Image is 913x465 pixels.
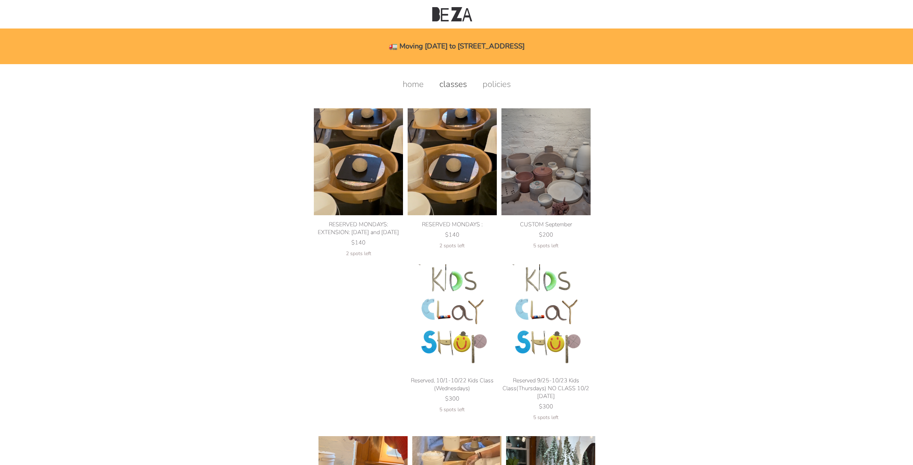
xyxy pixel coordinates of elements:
div: Reserved 9/25-10/23 Kids Class(Thursdays) NO CLASS 10/2 [DATE] [501,377,591,400]
a: RESERVED MONDAYS: EXTENSION: August 18 and 25 product photo RESERVED MONDAYS: EXTENSION: [DATE] a... [314,159,403,257]
a: Reserved, 10/1-10/22 Kids Class (Wednesdays) product photo Reserved, 10/1-10/22 Kids Class (Wedne... [408,315,497,413]
div: 2 spots left [408,242,497,249]
div: $200 [501,231,591,239]
div: Reserved, 10/1-10/22 Kids Class (Wednesdays) [408,377,497,392]
img: Reserved 9/25-10/23 Kids Class(Thursdays) NO CLASS 10/2 YOM KIPPUR product photo [501,264,591,371]
img: CUSTOM September product photo [501,108,591,215]
div: 2 spots left [314,250,403,257]
img: RESERVED MONDAYS: EXTENSION: August 18 and 25 product photo [314,108,403,215]
div: 5 spots left [501,414,591,421]
a: Reserved 9/25-10/23 Kids Class(Thursdays) NO CLASS 10/2 YOM KIPPUR product photo Reserved 9/25-10... [501,315,591,421]
div: RESERVED MONDAYS : [408,221,497,228]
div: $300 [408,395,497,403]
div: CUSTOM September [501,221,591,228]
img: Reserved, 10/1-10/22 Kids Class (Wednesdays) product photo [408,264,497,371]
div: $300 [501,403,591,410]
img: Beza Studio Logo [432,7,472,21]
div: 5 spots left [501,242,591,249]
a: classes [432,78,474,90]
div: $140 [314,239,403,247]
a: CUSTOM September product photo CUSTOM September $200 5 spots left [501,159,591,249]
a: RESERVED MONDAYS : product photo RESERVED MONDAYS : $140 2 spots left [408,159,497,249]
img: RESERVED MONDAYS : product photo [408,108,497,215]
div: $140 [408,231,497,239]
a: home [396,78,431,90]
div: RESERVED MONDAYS: EXTENSION: [DATE] and [DATE] [314,221,403,236]
div: 5 spots left [408,406,497,413]
a: policies [475,78,518,90]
